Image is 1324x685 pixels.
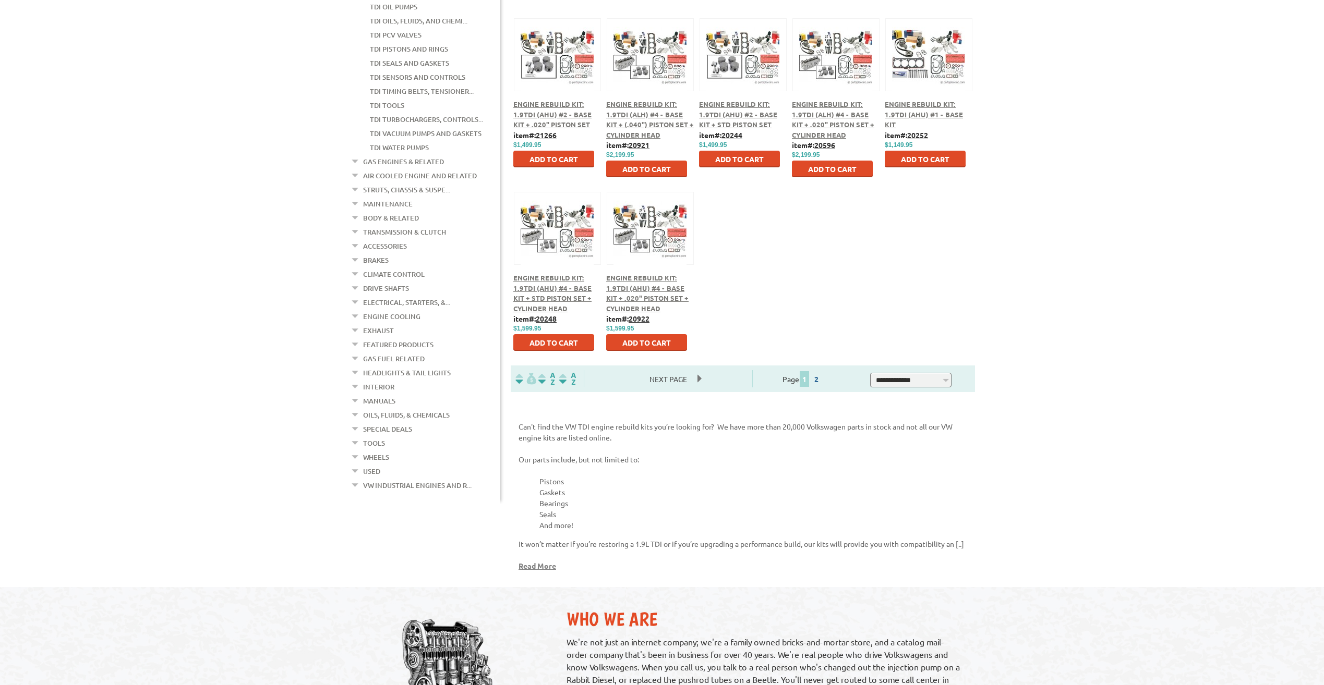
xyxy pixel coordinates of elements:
u: 20244 [721,130,742,140]
span: Next Page [639,371,697,387]
button: Add to Cart [885,151,966,167]
span: 1 [800,371,809,387]
a: Manuals [363,394,395,408]
button: Add to Cart [606,334,687,351]
button: Add to Cart [606,161,687,177]
span: $2,199.95 [792,151,820,158]
li: Gaskets [539,487,967,498]
a: Tools [363,436,385,450]
a: Transmission & Clutch [363,225,446,239]
u: 21266 [536,130,557,140]
a: Gas Fuel Related [363,352,425,365]
u: 20596 [814,140,835,150]
u: 20921 [629,140,649,150]
a: Maintenance [363,197,413,211]
a: TDI Sensors and Controls [370,70,465,84]
span: Add to Cart [529,154,578,164]
span: Add to Cart [901,154,949,164]
span: $1,499.95 [699,141,727,149]
b: item#: [699,130,742,140]
a: Interior [363,380,394,394]
a: Next Page [639,374,697,384]
button: Add to Cart [513,151,594,167]
a: Electrical, Starters, &... [363,296,450,309]
a: Air Cooled Engine and Related [363,169,477,182]
a: TDI Vacuum Pumps and Gaskets [370,127,482,140]
div: Page [752,370,852,387]
p: It won’t matter if you’re restoring a 1.9L TDI or if you’re upgrading a performance build, our ki... [519,539,967,549]
a: Wheels [363,450,389,464]
a: 2 [812,374,821,384]
a: TDI PCV Valves [370,28,422,42]
span: $1,599.95 [513,325,541,332]
a: Headlights & Tail Lights [363,366,451,380]
a: TDI Oils, Fluids, and Chemi... [370,14,467,28]
img: Sort by Sales Rank [557,373,578,385]
li: Bearings [539,498,967,509]
u: 20252 [907,130,928,140]
a: Read More [519,561,556,570]
span: Engine Rebuild Kit: 1.9TDI (AHU) #2 - Base Kit + STD Piston Set [699,100,777,129]
b: item#: [606,140,649,150]
span: Add to Cart [808,164,857,174]
a: Engine Rebuild Kit: 1.9TDI (AHU) #4 - Base Kit + .020" Piston Set + Cylinder Head [606,273,689,313]
li: Seals [539,509,967,520]
a: TDI Turbochargers, Controls... [370,113,483,126]
b: item#: [513,314,557,323]
b: item#: [606,314,649,323]
span: Add to Cart [715,154,764,164]
a: Featured Products [363,338,434,351]
a: Used [363,464,380,478]
a: Engine Rebuild Kit: 1.9TDI (AHU) #2 - Base Kit + .020" Piston Set [513,100,592,129]
p: Can't find the VW TDI engine rebuild kits you’re looking for? We have more than 20,000 Volkswagen... [519,421,967,443]
a: TDI Water Pumps [370,141,429,154]
a: Struts, Chassis & Suspe... [363,183,450,197]
b: item#: [513,130,557,140]
u: 20922 [629,314,649,323]
a: Special Deals [363,422,412,436]
b: item#: [792,140,835,150]
span: $1,149.95 [885,141,912,149]
a: Climate Control [363,267,425,281]
a: Drive Shafts [363,282,409,295]
a: Engine Rebuild Kit: 1.9TDI (ALH) #4 - Base Kit + .020" Piston Set + Cylinder Head [792,100,874,139]
u: 20248 [536,314,557,323]
span: Add to Cart [622,164,671,174]
a: Engine Rebuild Kit: 1.9TDI (AHU) #4 - Base Kit + STD Piston Set + Cylinder head [513,273,592,313]
a: Accessories [363,239,407,253]
a: Engine Cooling [363,310,420,323]
button: Add to Cart [699,151,780,167]
span: Add to Cart [529,338,578,347]
span: $1,499.95 [513,141,541,149]
span: $1,599.95 [606,325,634,332]
p: Our parts include, but not limited to: [519,454,967,465]
a: Engine Rebuild Kit: 1.9TDI (ALH) #4 - Base Kit + (.040") Piston Set + Cylinder Head [606,100,694,139]
a: Brakes [363,253,389,267]
li: Pistons [539,476,967,487]
a: TDI Seals and Gaskets [370,56,449,70]
button: Add to Cart [792,161,873,177]
a: TDI Pistons and Rings [370,42,448,56]
li: And more! [539,520,967,531]
a: Body & Related [363,211,419,225]
span: $2,199.95 [606,151,634,158]
a: Gas Engines & Related [363,155,444,168]
a: TDI Tools [370,99,404,112]
a: Oils, Fluids, & Chemicals [363,408,450,422]
a: Exhaust [363,324,394,337]
b: item#: [885,130,928,140]
button: Add to Cart [513,334,594,351]
h2: Who We Are [567,608,965,630]
img: filterpricelow.svg [515,373,536,385]
span: Add to Cart [622,338,671,347]
a: VW Industrial Engines and R... [363,479,472,492]
img: Sort by Headline [536,373,557,385]
a: TDI Timing Belts, Tensioner... [370,84,474,98]
a: Engine Rebuild Kit: 1.9TDI (AHU) #1 - Base Kit [885,100,963,129]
